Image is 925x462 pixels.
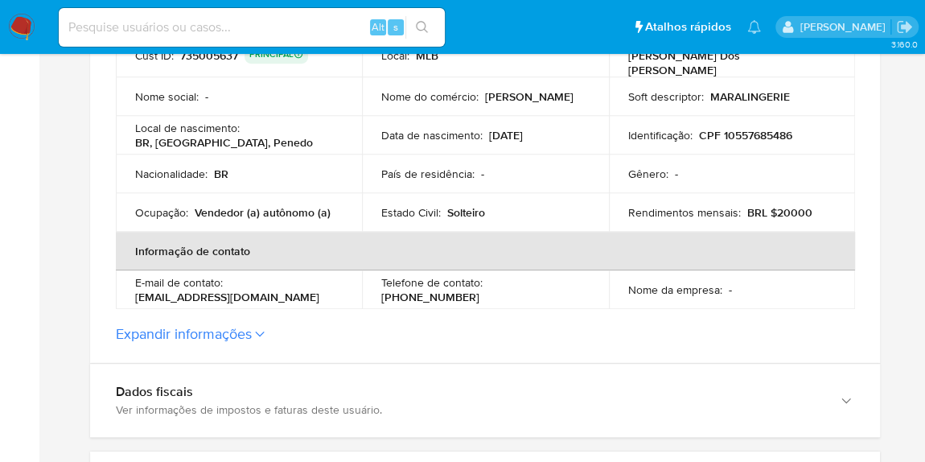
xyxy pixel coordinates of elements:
a: Sair [896,19,913,35]
a: Notificações [747,20,761,34]
span: s [393,19,398,35]
input: Pesquise usuários ou casos... [59,17,445,38]
span: 3.160.0 [890,38,917,51]
span: Alt [372,19,384,35]
button: search-icon [405,16,438,39]
p: jhonata.costa@mercadolivre.com [800,19,890,35]
span: Atalhos rápidos [645,19,731,35]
